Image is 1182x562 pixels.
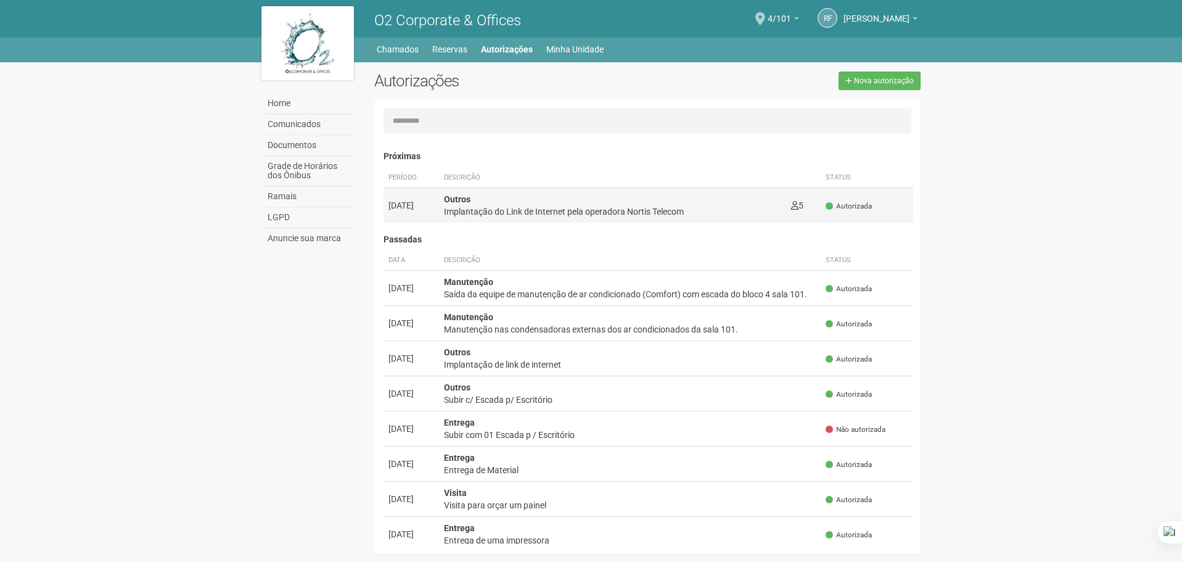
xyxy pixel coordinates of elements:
span: Autorizada [826,284,872,294]
a: Comunicados [265,114,356,135]
span: Robson Firmino Gomes [843,2,909,23]
strong: Manutenção [444,277,493,287]
a: RF [818,8,837,28]
span: 4/101 [768,2,791,23]
h4: Passadas [384,235,914,244]
span: Autorizada [826,495,872,505]
div: [DATE] [388,458,434,470]
a: Chamados [377,41,419,58]
a: [PERSON_NAME] [843,15,917,25]
div: [DATE] [388,317,434,329]
strong: Outros [444,194,470,204]
h4: Próximas [384,152,914,161]
a: Autorizações [481,41,533,58]
a: Grade de Horários dos Ônibus [265,156,356,186]
div: Visita para orçar um painel [444,499,816,511]
th: Descrição [439,250,821,271]
span: Não autorizada [826,424,885,435]
a: Nova autorização [839,72,921,90]
div: Subir c/ Escada p/ Escritório [444,394,816,406]
div: [DATE] [388,387,434,400]
strong: Entrega [444,523,475,533]
div: Subir com 01 Escada p / Escritório [444,429,816,441]
h2: Autorizações [374,72,638,90]
span: Autorizada [826,460,872,470]
th: Período [384,168,439,188]
strong: Outros [444,347,470,357]
a: Home [265,93,356,114]
div: Entrega de uma impressora [444,534,816,547]
div: Entrega de Material [444,464,816,476]
a: LGPD [265,207,356,228]
div: [DATE] [388,528,434,540]
a: 4/101 [768,15,799,25]
span: 5 [791,200,803,210]
div: Manutenção nas condensadoras externas dos ar condicionados da sala 101. [444,323,816,336]
span: Nova autorização [854,76,914,85]
span: O2 Corporate & Offices [374,12,521,29]
strong: Outros [444,382,470,392]
img: logo.jpg [261,6,354,80]
div: Implantação de link de internet [444,358,816,371]
th: Status [821,168,913,188]
th: Status [821,250,913,271]
span: Autorizada [826,530,872,540]
a: Reservas [432,41,467,58]
span: Autorizada [826,389,872,400]
a: Anuncie sua marca [265,228,356,249]
strong: Manutenção [444,312,493,322]
strong: Visita [444,488,467,498]
th: Data [384,250,439,271]
span: Autorizada [826,319,872,329]
strong: Entrega [444,418,475,428]
a: Documentos [265,135,356,156]
span: Autorizada [826,354,872,365]
div: Implantação do Link de Internet pela operadora Nortis Telecom [444,205,781,218]
th: Descrição [439,168,786,188]
div: Saída da equipe de manutenção de ar condicionado (Comfort) com escada do bloco 4 sala 101. [444,288,816,300]
div: [DATE] [388,282,434,294]
a: Ramais [265,186,356,207]
span: Autorizada [826,201,872,212]
div: [DATE] [388,352,434,365]
div: [DATE] [388,493,434,505]
div: [DATE] [388,423,434,435]
strong: Entrega [444,453,475,463]
a: Minha Unidade [546,41,604,58]
div: [DATE] [388,199,434,212]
